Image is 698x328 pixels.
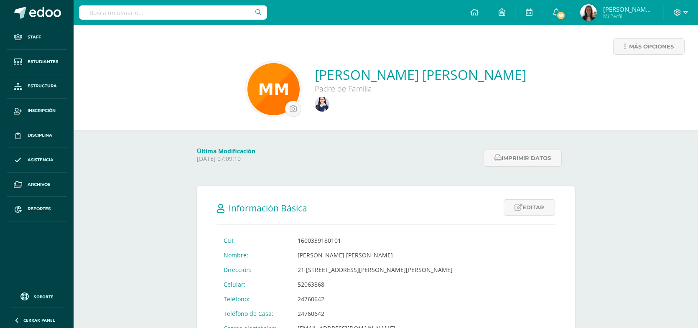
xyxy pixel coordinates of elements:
[7,123,67,148] a: Disciplina
[7,50,67,74] a: Estudiantes
[28,206,51,212] span: Reportes
[291,262,459,277] td: 21 [STREET_ADDRESS][PERSON_NAME][PERSON_NAME]
[291,306,459,321] td: 24760642
[197,147,479,155] h4: Última Modificación
[28,132,52,139] span: Disciplina
[217,277,291,292] td: Celular:
[229,202,307,214] span: Información Básica
[7,74,67,99] a: Estructura
[217,262,291,277] td: Dirección:
[10,290,64,302] a: Soporte
[315,84,526,94] div: Padre de Familia
[247,63,300,115] img: f73cf9ea8116af7a18d1368c9972c70f.png
[28,157,53,163] span: Asistencia
[7,25,67,50] a: Staff
[603,13,653,20] span: Mi Perfil
[217,233,291,248] td: CUI:
[28,34,41,41] span: Staff
[603,5,653,13] span: [PERSON_NAME][DATE]
[7,197,67,221] a: Reportes
[197,155,479,163] p: [DATE] 07:09:10
[217,292,291,306] td: Teléfono:
[79,5,267,20] input: Busca un usuario...
[28,107,56,114] span: Inscripción
[504,199,555,216] a: Editar
[217,306,291,321] td: Teléfono de Casa:
[217,248,291,262] td: Nombre:
[291,292,459,306] td: 24760642
[28,83,57,89] span: Estructura
[7,173,67,197] a: Archivos
[315,66,526,84] a: [PERSON_NAME] [PERSON_NAME]
[34,294,53,300] span: Soporte
[556,11,566,20] span: 66
[613,38,685,55] a: Más opciones
[28,181,50,188] span: Archivos
[28,58,58,65] span: Estudiantes
[23,317,55,323] span: Cerrar panel
[484,150,562,167] button: Imprimir datos
[291,277,459,292] td: 52063868
[7,148,67,173] a: Asistencia
[291,233,459,248] td: 1600339180101
[291,248,459,262] td: [PERSON_NAME] [PERSON_NAME]
[7,99,67,123] a: Inscripción
[315,97,329,112] img: ffd60af0a0cf897b806c442a1397f7b0.png
[580,4,597,21] img: e0b8dd9515da5a83bda396a0419da769.png
[629,39,674,54] span: Más opciones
